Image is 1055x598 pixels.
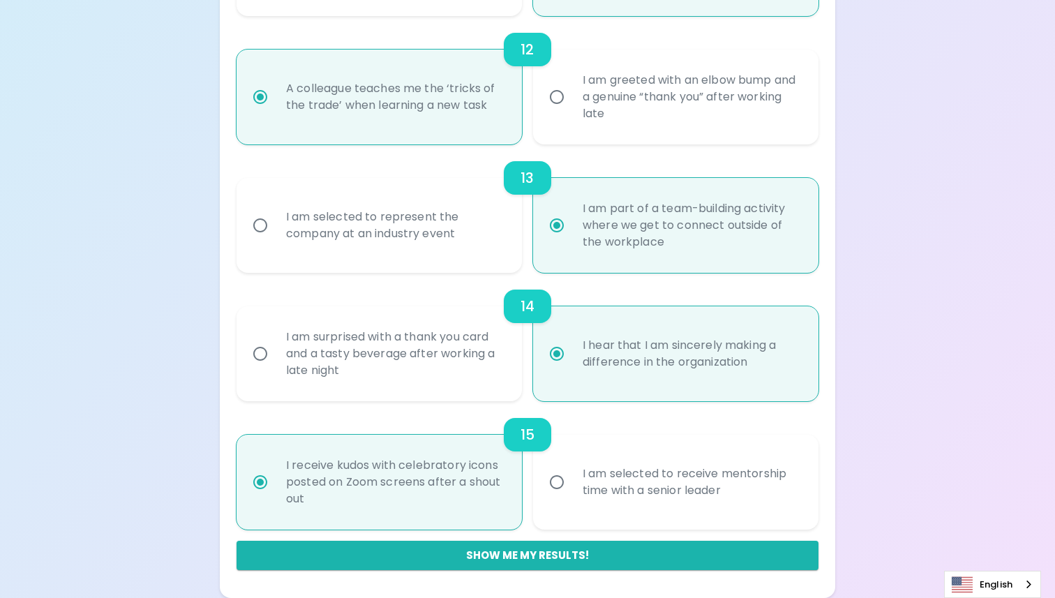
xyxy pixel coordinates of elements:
[944,571,1041,598] div: Language
[275,192,514,259] div: I am selected to represent the company at an industry event
[571,449,811,516] div: I am selected to receive mentorship time with a senior leader
[237,541,818,570] button: Show me my results!
[521,167,534,189] h6: 13
[571,184,811,267] div: I am part of a team-building activity where we get to connect outside of the workplace
[571,55,811,139] div: I am greeted with an elbow bump and a genuine “thank you” after working late
[521,38,534,61] h6: 12
[275,312,514,396] div: I am surprised with a thank you card and a tasty beverage after working a late night
[944,571,1041,598] aside: Language selected: English
[275,440,514,524] div: I receive kudos with celebratory icons posted on Zoom screens after a shout out
[275,63,514,130] div: A colleague teaches me the ‘tricks of the trade’ when learning a new task
[945,571,1040,597] a: English
[521,295,534,317] h6: 14
[521,424,534,446] h6: 15
[237,144,818,273] div: choice-group-check
[237,16,818,144] div: choice-group-check
[237,401,818,530] div: choice-group-check
[571,320,811,387] div: I hear that I am sincerely making a difference in the organization
[237,273,818,401] div: choice-group-check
